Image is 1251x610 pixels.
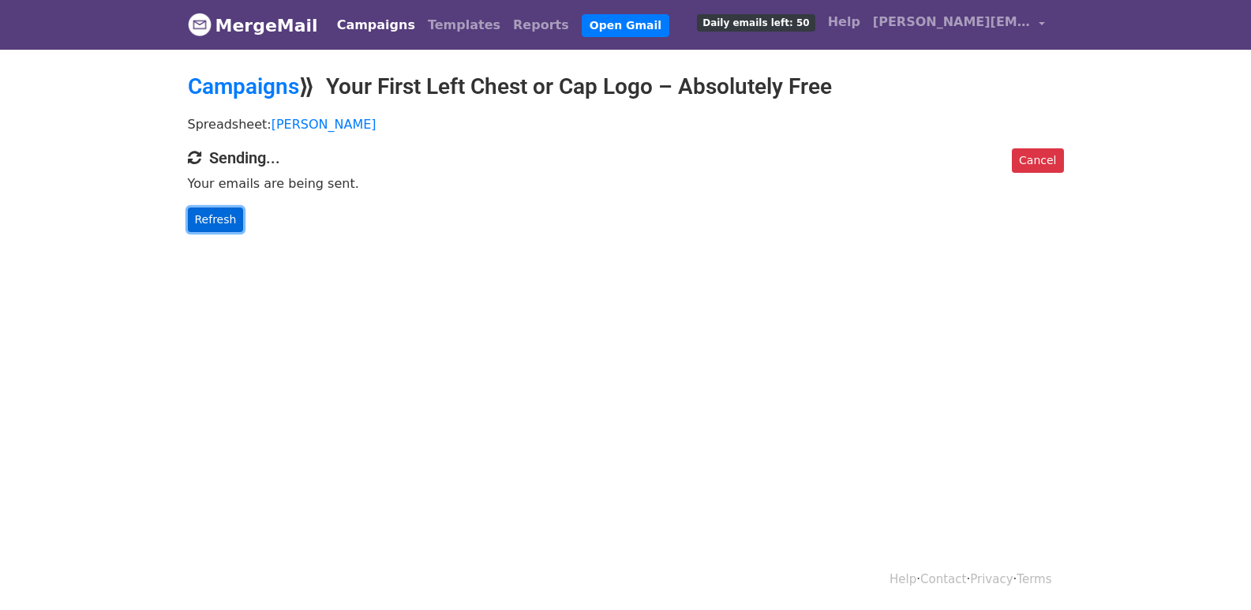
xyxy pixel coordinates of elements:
[1172,534,1251,610] iframe: Chat Widget
[188,73,1064,100] h2: ⟫ Your First Left Chest or Cap Logo – Absolutely Free
[822,6,867,38] a: Help
[188,13,212,36] img: MergeMail logo
[188,73,299,99] a: Campaigns
[970,572,1013,586] a: Privacy
[691,6,821,38] a: Daily emails left: 50
[507,9,575,41] a: Reports
[188,148,1064,167] h4: Sending...
[421,9,507,41] a: Templates
[1017,572,1051,586] a: Terms
[697,14,815,32] span: Daily emails left: 50
[272,117,376,132] a: [PERSON_NAME]
[867,6,1051,43] a: [PERSON_NAME][EMAIL_ADDRESS][DOMAIN_NAME]
[188,9,318,42] a: MergeMail
[331,9,421,41] a: Campaigns
[582,14,669,37] a: Open Gmail
[890,572,916,586] a: Help
[920,572,966,586] a: Contact
[1012,148,1063,173] a: Cancel
[873,13,1031,32] span: [PERSON_NAME][EMAIL_ADDRESS][DOMAIN_NAME]
[188,208,244,232] a: Refresh
[188,116,1064,133] p: Spreadsheet:
[188,175,1064,192] p: Your emails are being sent.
